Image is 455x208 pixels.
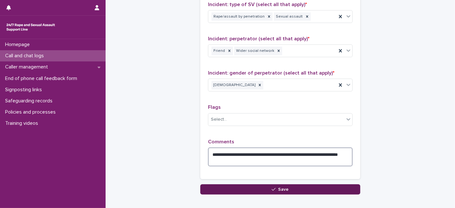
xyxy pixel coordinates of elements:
img: rhQMoQhaT3yELyF149Cw [5,21,56,34]
span: Comments [208,139,234,144]
div: Wider social network [234,47,275,55]
p: Safeguarding records [3,98,58,104]
span: Incident: perpetrator (select all that apply) [208,36,309,41]
p: Policies and processes [3,109,61,115]
div: Friend [212,47,226,55]
p: Call and chat logs [3,53,49,59]
span: Flags [208,105,221,110]
div: Sexual assault [274,12,304,21]
div: Select... [211,116,227,123]
p: Training videos [3,120,43,126]
p: Homepage [3,42,35,48]
span: Incident: type of SV (select all that apply) [208,2,307,7]
div: [DEMOGRAPHIC_DATA] [212,81,256,90]
p: Signposting links [3,87,47,93]
p: End of phone call feedback form [3,76,82,82]
span: Incident: gender of perpetrator (select all that apply) [208,70,334,76]
div: Rape/assault by penetration [212,12,266,21]
button: Save [200,184,360,195]
span: Save [278,187,289,192]
p: Caller management [3,64,53,70]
